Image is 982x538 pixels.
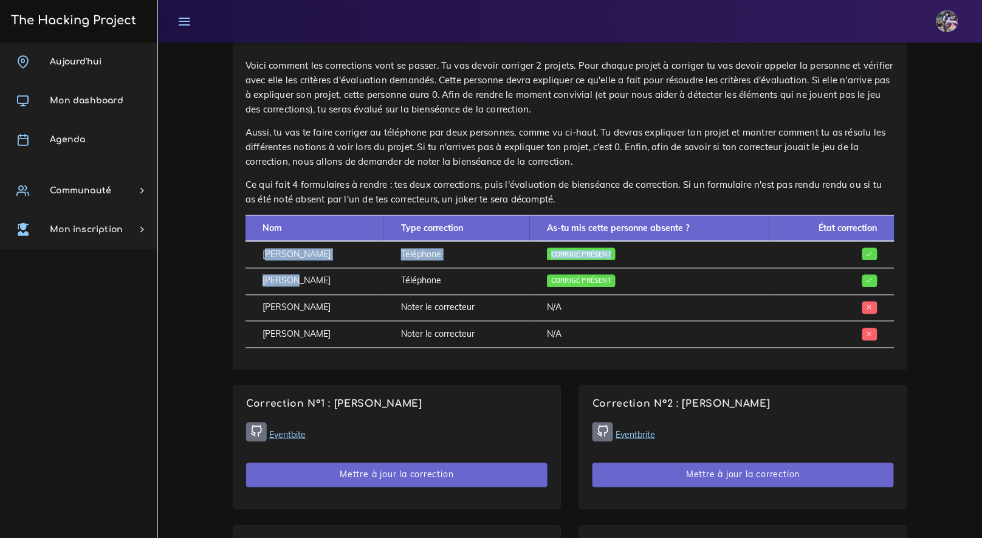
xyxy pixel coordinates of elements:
td: Téléphone [384,241,530,268]
td: Noter le correcteur [384,295,530,322]
span: Corrigé présent [547,248,616,261]
h4: Correction N°2 : [PERSON_NAME] [592,399,894,410]
th: Type correction [384,215,530,241]
td: [PERSON_NAME] [245,322,384,348]
a: Eventbrite [616,429,655,440]
span: Corrigé présent [547,275,616,288]
td: Noter le correcteur [384,322,530,348]
span: Mon inscription [50,225,123,234]
th: État correction [769,215,894,241]
button: Mettre à jour la correction [592,463,894,488]
span: Aujourd'hui [50,57,101,66]
td: N/A [530,295,769,322]
button: Mettre à jour la correction [246,463,548,488]
p: Ce qui fait 4 formulaires à rendre : tes deux corrections, puis l'évaluation de bienséance de cor... [245,178,894,207]
span: Mon dashboard [50,96,123,105]
h4: Correction N°1 : [PERSON_NAME] [246,399,548,410]
h3: The Hacking Project [7,14,136,27]
td: Téléphone [384,268,530,295]
td: [PERSON_NAME] [245,241,384,268]
th: Nom [245,215,384,241]
span: Communauté [50,186,111,195]
th: As-tu mis cette personne absente ? [530,215,769,241]
td: N/A [530,322,769,348]
a: Eventbite [269,429,306,440]
td: [PERSON_NAME] [245,295,384,322]
td: [PERSON_NAME] [245,268,384,295]
img: eg54bupqcshyolnhdacp.jpg [936,10,958,32]
span: Agenda [50,135,85,144]
p: Voici comment les corrections vont se passer. Tu vas devoir corriger 2 projets. Pour chaque proje... [245,58,894,117]
p: Aussi, tu vas te faire corriger au téléphone par deux personnes, comme vu ci-haut. Tu devras expl... [245,125,894,169]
